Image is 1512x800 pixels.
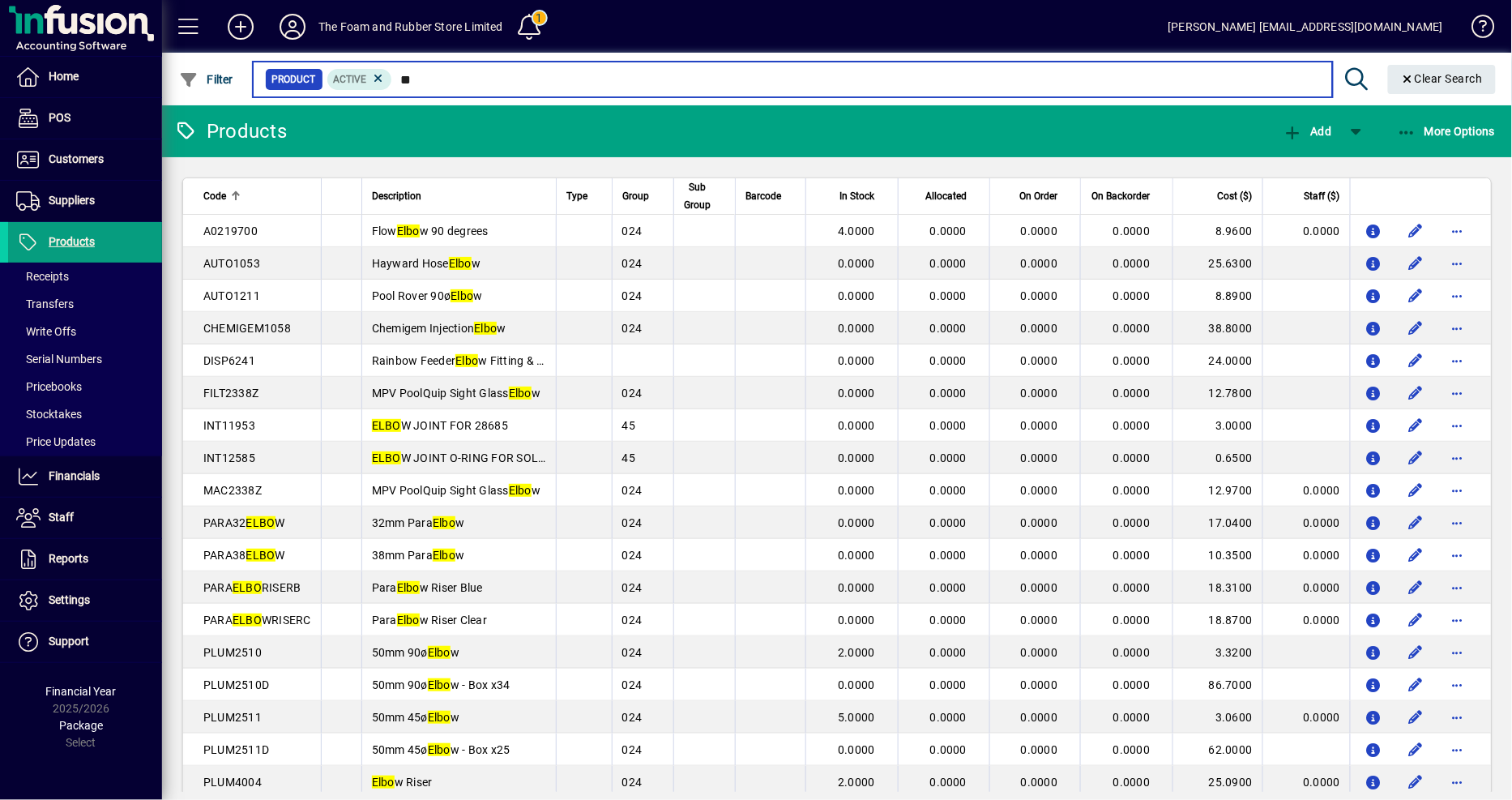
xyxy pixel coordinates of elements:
button: More options [1445,315,1471,341]
span: PLUM2511D [203,743,269,756]
span: 0.0000 [1113,322,1151,335]
span: 0.0000 [930,516,967,529]
span: 0.0000 [930,614,967,627]
td: 25.0900 [1172,766,1262,798]
a: Knowledge Base [1459,3,1492,56]
td: 12.9700 [1172,474,1262,507]
span: 024 [622,484,643,497]
span: 0.0000 [930,225,967,237]
span: More Options [1397,125,1496,138]
span: Code [203,187,226,205]
button: Add [1279,117,1335,146]
span: 0.0000 [838,354,875,367]
span: 0.0000 [1113,678,1151,691]
a: Pricebooks [8,373,162,400]
span: Stocktakes [16,408,82,421]
span: Active [334,74,367,85]
td: 0.0000 [1262,507,1350,539]
td: 25.6300 [1172,247,1262,280]
div: In Stock [816,187,890,205]
a: Transfers [8,290,162,318]
td: 3.3200 [1172,636,1262,669]
span: 0.0000 [1021,614,1058,627]
button: More options [1445,542,1471,568]
span: 024 [622,289,643,302]
button: More options [1445,640,1471,665]
span: 024 [622,743,643,756]
span: 0.0000 [1021,743,1058,756]
span: 0.0000 [838,322,875,335]
td: 18.8700 [1172,604,1262,636]
span: 50mm 90ø w [372,646,459,659]
a: Support [8,622,162,662]
span: On Backorder [1091,187,1150,205]
a: Reports [8,539,162,580]
span: 0.0000 [838,419,875,432]
span: 0.0000 [930,711,967,724]
span: 0.0000 [1021,419,1058,432]
span: W JOINT O-RING FOR SOLAR MAT [372,451,579,464]
span: Allocated [925,187,967,205]
span: Suppliers [49,194,95,207]
button: Clear [1388,65,1497,94]
div: [PERSON_NAME] [EMAIL_ADDRESS][DOMAIN_NAME] [1168,14,1443,40]
td: 17.0400 [1172,507,1262,539]
button: More options [1445,672,1471,698]
span: AUTO1053 [203,257,260,270]
button: Edit [1403,380,1429,406]
button: More options [1445,477,1471,503]
span: Product [272,71,316,88]
span: 024 [622,776,643,789]
span: Receipts [16,270,69,283]
td: 0.0000 [1262,766,1350,798]
button: Add [215,12,267,41]
em: Elbo [509,387,532,400]
em: ELBO [233,614,262,627]
span: 0.0000 [930,743,967,756]
span: 0.0000 [1021,646,1058,659]
span: 024 [622,257,643,270]
td: 10.3500 [1172,539,1262,571]
span: Customers [49,152,104,165]
span: PLUM2510D [203,678,269,691]
button: More options [1445,575,1471,601]
td: 0.0000 [1262,604,1350,636]
span: PLUM4004 [203,776,262,789]
span: POS [49,111,70,124]
button: Edit [1403,640,1429,665]
span: 0.0000 [1113,451,1151,464]
td: 0.0000 [1262,474,1350,507]
span: 0.0000 [1021,354,1058,367]
span: 0.0000 [1113,743,1151,756]
span: 0.0000 [930,257,967,270]
span: On Order [1019,187,1057,205]
em: Elbo [372,776,395,789]
a: Financials [8,456,162,497]
span: 024 [622,678,643,691]
a: Stocktakes [8,400,162,428]
button: More options [1445,413,1471,439]
span: 0.0000 [1021,451,1058,464]
span: Type [566,187,587,205]
button: More options [1445,510,1471,536]
button: Edit [1403,704,1429,730]
span: 0.0000 [1113,225,1151,237]
span: Home [49,70,79,83]
span: 0.0000 [838,484,875,497]
a: Write Offs [8,318,162,345]
em: ELBO [372,451,401,464]
span: Financial Year [46,685,117,698]
td: 38.8000 [1172,312,1262,344]
a: Suppliers [8,181,162,221]
span: Clear Search [1401,72,1484,85]
span: 0.0000 [838,257,875,270]
em: Elbo [474,322,497,335]
span: In Stock [840,187,875,205]
span: Para w Riser Clear [372,614,487,627]
button: More options [1445,737,1471,763]
a: Serial Numbers [8,345,162,373]
span: w Riser [372,776,433,789]
span: 2.0000 [838,646,875,659]
span: 0.0000 [1113,289,1151,302]
a: Staff [8,498,162,538]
